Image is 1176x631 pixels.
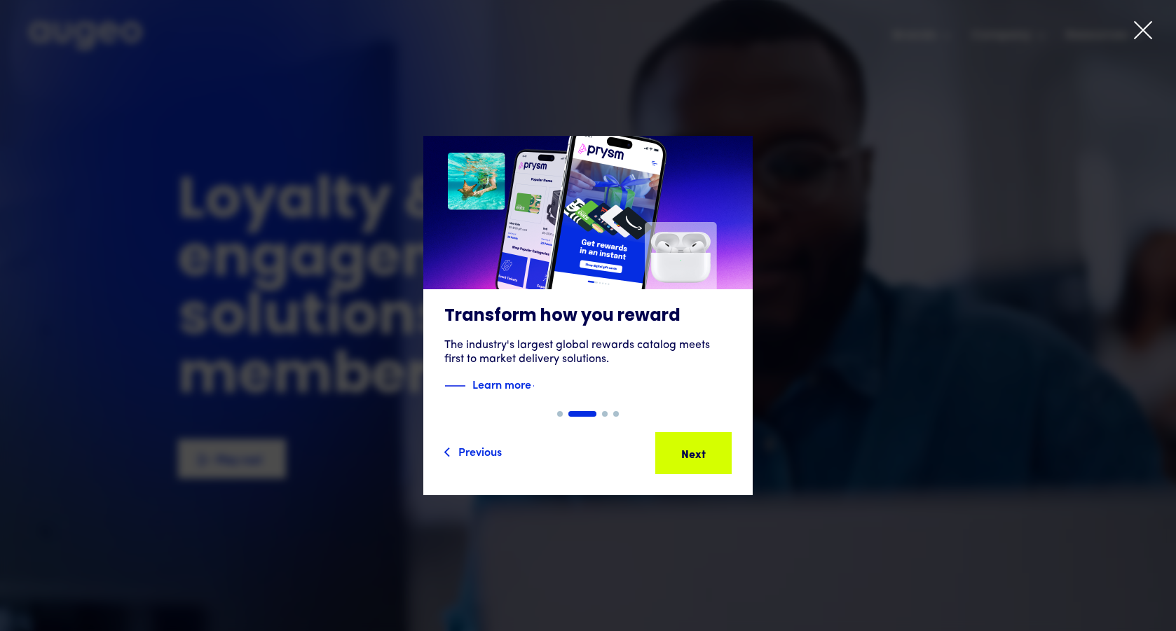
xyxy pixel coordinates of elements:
[613,411,619,417] div: Show slide 4 of 4
[557,411,563,417] div: Show slide 1 of 4
[472,376,531,391] strong: Learn more
[444,377,465,394] img: Blue decorative line
[655,432,732,474] a: Next
[423,136,753,411] a: Transform how you rewardThe industry's largest global rewards catalog meets first to market deliv...
[533,377,554,394] img: Blue text arrow
[444,338,732,366] div: The industry's largest global rewards catalog meets first to market delivery solutions.
[444,306,732,327] h3: Transform how you reward
[458,443,502,459] div: Previous
[568,411,596,417] div: Show slide 2 of 4
[602,411,608,417] div: Show slide 3 of 4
